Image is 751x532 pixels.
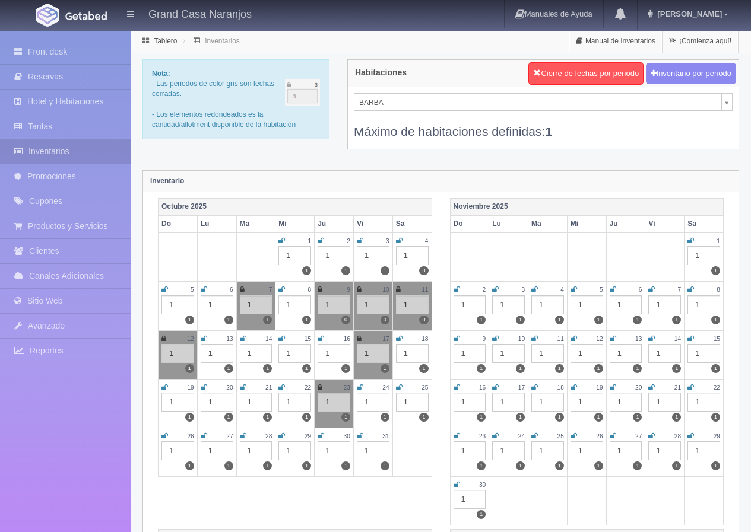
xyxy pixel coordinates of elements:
label: 1 [516,316,525,324]
label: 1 [224,461,233,470]
div: 1 [454,393,486,412]
div: 1 [201,344,233,363]
small: 31 [382,433,389,439]
div: 1 [648,344,681,363]
small: 9 [483,336,486,342]
label: 1 [263,364,272,373]
label: 1 [263,461,272,470]
small: 20 [635,384,642,391]
div: 1 [571,393,603,412]
small: 5 [600,286,603,293]
label: 1 [224,413,233,422]
strong: Inventario [150,177,184,185]
label: 1 [594,364,603,373]
a: ¡Comienza aquí! [663,30,738,53]
small: 11 [557,336,564,342]
label: 1 [263,413,272,422]
th: Octubre 2025 [159,198,432,215]
small: 22 [305,384,311,391]
label: 1 [711,316,720,324]
small: 12 [596,336,603,342]
div: 1 [396,393,429,412]
label: 1 [381,413,389,422]
div: 1 [357,246,389,265]
small: 8 [308,286,311,293]
small: 10 [518,336,525,342]
label: 1 [302,364,311,373]
label: 1 [672,461,681,470]
small: 15 [714,336,720,342]
img: Getabed [36,4,59,27]
label: 1 [477,413,486,422]
div: 1 [648,393,681,412]
h4: Grand Casa Naranjos [148,6,252,21]
div: 1 [278,344,311,363]
label: 1 [477,461,486,470]
div: 1 [201,441,233,460]
label: 1 [341,461,350,470]
div: 1 [357,393,389,412]
small: 1 [308,238,311,244]
label: 1 [302,266,311,275]
div: Máximo de habitaciones definidas: [354,111,733,140]
small: 7 [269,286,272,293]
label: 1 [711,364,720,373]
div: 1 [318,246,350,265]
label: 1 [711,413,720,422]
small: 24 [382,384,389,391]
label: 1 [672,316,681,324]
small: 18 [422,336,428,342]
a: Inventarios [205,37,240,45]
small: 22 [714,384,720,391]
div: 1 [318,393,350,412]
label: 1 [516,413,525,422]
th: Mi [567,215,606,232]
div: 1 [687,441,720,460]
div: 1 [396,295,429,314]
h4: Habitaciones [355,68,407,77]
div: 1 [278,246,311,265]
div: 1 [687,344,720,363]
small: 4 [425,238,429,244]
small: 6 [230,286,233,293]
label: 0 [419,266,428,275]
div: 1 [531,393,564,412]
th: Do [159,215,198,232]
div: 1 [571,344,603,363]
div: 1 [396,344,429,363]
small: 13 [635,336,642,342]
label: 1 [555,364,564,373]
small: 29 [305,433,311,439]
th: Ju [606,215,645,232]
div: 1 [687,295,720,314]
label: 1 [224,364,233,373]
small: 25 [422,384,428,391]
div: 1 [278,295,311,314]
small: 17 [382,336,389,342]
label: 0 [381,316,389,324]
div: 1 [240,441,272,460]
label: 1 [381,364,389,373]
label: 1 [263,316,272,324]
div: 1 [648,295,681,314]
label: 1 [555,461,564,470]
div: 1 [571,441,603,460]
div: 1 [648,441,681,460]
th: Ju [315,215,354,232]
label: 1 [419,413,428,422]
small: 3 [521,286,525,293]
small: 7 [678,286,682,293]
div: 1 [492,344,525,363]
div: 1 [687,246,720,265]
small: 27 [635,433,642,439]
th: Sa [685,215,724,232]
div: 1 [610,441,642,460]
label: 1 [633,461,642,470]
label: 1 [594,413,603,422]
label: 1 [633,413,642,422]
label: 1 [302,413,311,422]
small: 8 [717,286,720,293]
label: 1 [381,266,389,275]
div: 1 [492,393,525,412]
div: 1 [357,295,389,314]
